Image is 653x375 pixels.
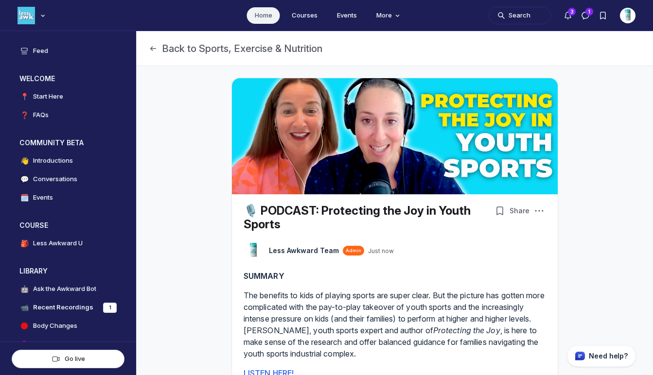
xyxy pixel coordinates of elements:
[12,218,124,233] button: COURSECollapse space
[148,42,322,55] button: Back to Sports, Exercise & Nutrition
[269,246,394,256] button: View Less Awkward Team profileAdminJust now
[493,204,507,218] button: Bookmarks
[33,46,48,56] h4: Feed
[244,271,284,281] strong: SUMMARY
[12,281,124,297] a: 🤖Ask the Awkward Bot
[269,246,339,256] a: View Less Awkward Team profile
[559,7,577,24] button: Notifications
[247,7,280,24] a: Home
[33,110,49,120] h4: FAQs
[103,303,117,313] div: 1
[369,7,406,24] button: More
[12,235,124,252] a: 🎒Less Awkward U
[18,7,35,24] img: Less Awkward Hub logo
[33,284,96,294] h4: Ask the Awkward Bot
[33,321,77,331] h4: Body Changes
[244,290,546,359] p: The benefits to kids of playing sports are super clear. But the picture has gotten more complicat...
[33,239,83,248] h4: Less Awkward U
[19,284,29,294] span: 🤖
[18,6,48,25] button: Less Awkward Hub logo
[594,7,612,24] button: Bookmarks
[508,204,531,218] button: Share
[244,204,471,231] a: 🎙️ PODCAST: Protecting the Joy in Youth Sports
[12,263,124,279] button: LIBRARYCollapse space
[376,11,403,20] span: More
[12,350,124,368] button: Go live
[19,74,55,84] h3: WELCOME
[19,239,29,248] span: 🎒
[19,174,29,184] span: 💬
[20,354,116,363] div: Go live
[510,206,529,216] span: Share
[232,78,558,194] img: post cover image
[284,7,325,24] a: Courses
[33,174,77,184] h4: Conversations
[12,43,124,59] a: Feed
[33,92,63,102] h4: Start Here
[12,135,124,151] button: COMMUNITY BETACollapse space
[12,318,124,334] a: Body Changes
[489,7,551,24] button: Search
[19,110,29,120] span: ❓
[19,193,29,203] span: 🗓️
[532,204,546,218] button: Post actions
[368,247,394,255] a: Just now
[620,8,635,23] button: User menu options
[589,351,628,361] p: Need help?
[33,193,53,203] h4: Events
[19,156,29,166] span: 👋
[12,71,124,86] button: WELCOMECollapse space
[12,88,124,105] a: 📍Start Here
[137,31,653,66] header: Page Header
[19,266,48,276] h3: LIBRARY
[567,345,636,367] button: Circle support widget
[19,221,48,230] h3: COURSE
[19,138,84,148] h3: COMMUNITY BETA
[12,107,124,123] a: ❓FAQs
[433,325,500,335] em: Protecting the Joy
[12,189,124,206] a: 🗓️Events
[33,303,93,312] h4: Recent Recordings
[346,247,361,254] span: Admin
[577,7,594,24] button: Direct messages
[33,156,73,166] h4: Introductions
[329,7,365,24] a: Events
[33,340,56,349] h4: Periods
[244,241,263,260] a: View Less Awkward Team profile
[19,303,29,312] span: 📹
[12,171,124,187] a: 💬Conversations
[12,336,124,353] a: Periods
[12,299,124,316] a: 📹Recent Recordings1
[19,92,29,102] span: 📍
[12,153,124,169] a: 👋Introductions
